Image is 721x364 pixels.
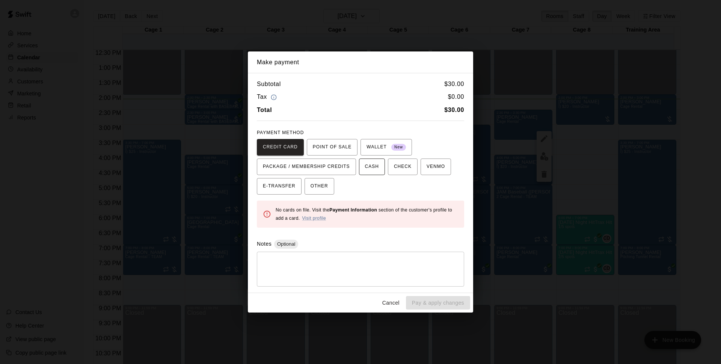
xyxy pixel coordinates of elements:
[427,161,445,173] span: VENMO
[305,178,334,195] button: OTHER
[388,159,418,175] button: CHECK
[421,159,451,175] button: VENMO
[302,216,326,221] a: Visit profile
[329,207,377,213] b: Payment Information
[263,180,296,192] span: E-TRANSFER
[257,107,272,113] b: Total
[263,161,350,173] span: PACKAGE / MEMBERSHIP CREDITS
[276,207,452,221] span: No cards on file. Visit the section of the customer's profile to add a card.
[257,92,279,102] h6: Tax
[257,139,304,156] button: CREDIT CARD
[248,51,473,73] h2: Make payment
[257,130,304,135] span: PAYMENT METHOD
[257,241,272,247] label: Notes
[274,241,298,247] span: Optional
[379,296,403,310] button: Cancel
[365,161,379,173] span: CASH
[367,141,406,153] span: WALLET
[257,79,281,89] h6: Subtotal
[391,142,406,153] span: New
[360,139,412,156] button: WALLET New
[257,178,302,195] button: E-TRANSFER
[311,180,328,192] span: OTHER
[444,107,464,113] b: $ 30.00
[307,139,357,156] button: POINT OF SALE
[257,159,356,175] button: PACKAGE / MEMBERSHIP CREDITS
[394,161,412,173] span: CHECK
[359,159,385,175] button: CASH
[448,92,464,102] h6: $ 0.00
[313,141,351,153] span: POINT OF SALE
[444,79,464,89] h6: $ 30.00
[263,141,298,153] span: CREDIT CARD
